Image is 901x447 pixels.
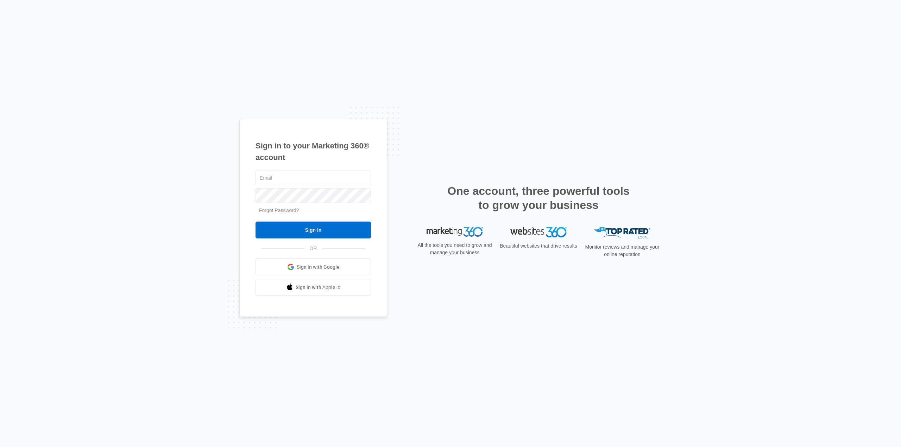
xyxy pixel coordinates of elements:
[305,245,322,252] span: OR
[445,184,632,212] h2: One account, three powerful tools to grow your business
[510,227,567,237] img: Websites 360
[256,279,371,296] a: Sign in with Apple Id
[415,242,494,256] p: All the tools you need to grow and manage your business
[256,258,371,275] a: Sign in with Google
[297,263,340,271] span: Sign in with Google
[259,207,299,213] a: Forgot Password?
[499,242,578,250] p: Beautiful websites that drive results
[296,284,341,291] span: Sign in with Apple Id
[256,140,371,163] h1: Sign in to your Marketing 360® account
[594,227,650,238] img: Top Rated Local
[256,222,371,238] input: Sign In
[427,227,483,237] img: Marketing 360
[256,171,371,185] input: Email
[583,243,662,258] p: Monitor reviews and manage your online reputation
